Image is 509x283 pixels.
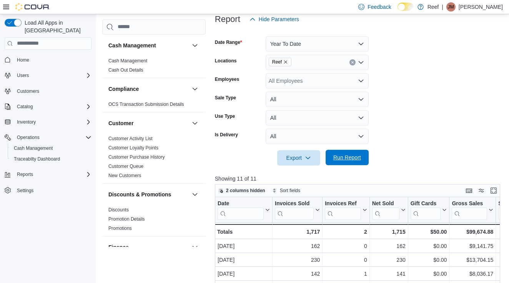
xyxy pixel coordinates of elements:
[282,150,316,166] span: Export
[190,84,200,94] button: Compliance
[102,100,206,112] div: Compliance
[410,200,441,207] div: Gift Cards
[372,241,406,251] div: 162
[14,87,42,96] a: Customers
[2,117,95,127] button: Inventory
[2,54,95,65] button: Home
[215,132,238,138] label: Is Delivery
[215,175,503,183] p: Showing 11 of 11
[2,169,95,180] button: Reports
[275,269,320,278] div: 142
[218,200,270,219] button: Date
[108,243,129,251] h3: Finance
[108,119,133,127] h3: Customer
[215,39,242,45] label: Date Range
[14,117,91,127] span: Inventory
[190,119,200,128] button: Customer
[14,71,91,80] span: Users
[14,55,32,65] a: Home
[325,269,367,278] div: 1
[452,241,493,251] div: $9,141.75
[14,133,43,142] button: Operations
[277,150,320,166] button: Export
[459,2,503,12] p: [PERSON_NAME]
[411,255,447,265] div: $0.00
[17,188,33,194] span: Settings
[215,76,239,82] label: Employees
[217,227,270,236] div: Totals
[108,243,189,251] button: Finance
[14,102,36,111] button: Catalog
[372,227,405,236] div: 1,715
[410,227,447,236] div: $50.00
[452,255,493,265] div: $13,704.15
[411,241,447,251] div: $0.00
[14,102,91,111] span: Catalog
[372,200,405,219] button: Net Sold
[108,42,189,49] button: Cash Management
[2,101,95,112] button: Catalog
[108,207,129,213] a: Discounts
[108,145,158,151] a: Customer Loyalty Points
[108,173,141,178] a: New Customers
[368,3,391,11] span: Feedback
[108,191,171,198] h3: Discounts & Promotions
[108,67,143,73] a: Cash Out Details
[190,41,200,50] button: Cash Management
[215,58,237,64] label: Locations
[14,170,36,179] button: Reports
[102,134,206,183] div: Customer
[272,58,282,66] span: Reef
[11,154,63,164] a: Traceabilty Dashboard
[102,56,206,78] div: Cash Management
[275,255,320,265] div: 230
[452,200,487,219] div: Gross Sales
[108,216,145,222] a: Promotion Details
[266,36,369,52] button: Year To Date
[218,255,270,265] div: [DATE]
[280,188,300,194] span: Sort fields
[11,144,56,153] a: Cash Management
[17,88,39,94] span: Customers
[259,15,299,23] span: Hide Parameters
[410,200,441,219] div: Gift Card Sales
[108,42,156,49] h3: Cash Management
[215,15,240,24] h3: Report
[325,241,367,251] div: 0
[275,200,320,219] button: Invoices Sold
[218,269,270,278] div: [DATE]
[452,227,493,236] div: $99,674.88
[108,102,184,107] a: OCS Transaction Submission Details
[275,241,320,251] div: 162
[2,85,95,97] button: Customers
[14,71,32,80] button: Users
[17,72,29,79] span: Users
[108,136,153,141] a: Customer Activity List
[269,186,303,195] button: Sort fields
[358,78,364,84] button: Open list of options
[14,156,60,162] span: Traceabilty Dashboard
[325,200,361,207] div: Invoices Ref
[427,2,439,12] p: Reef
[17,119,36,125] span: Inventory
[325,227,367,236] div: 2
[477,186,486,195] button: Display options
[14,170,91,179] span: Reports
[190,190,200,199] button: Discounts & Promotions
[266,92,369,107] button: All
[398,3,414,11] input: Dark Mode
[2,70,95,81] button: Users
[325,200,367,219] button: Invoices Ref
[452,269,493,278] div: $8,036.17
[226,188,265,194] span: 2 columns hidden
[349,59,356,65] button: Clear input
[218,241,270,251] div: [DATE]
[108,226,132,231] a: Promotions
[452,200,493,219] button: Gross Sales
[448,2,454,12] span: JM
[283,60,288,64] button: Remove Reef from selection in this group
[17,171,33,178] span: Reports
[372,269,406,278] div: 141
[269,58,291,66] span: Reef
